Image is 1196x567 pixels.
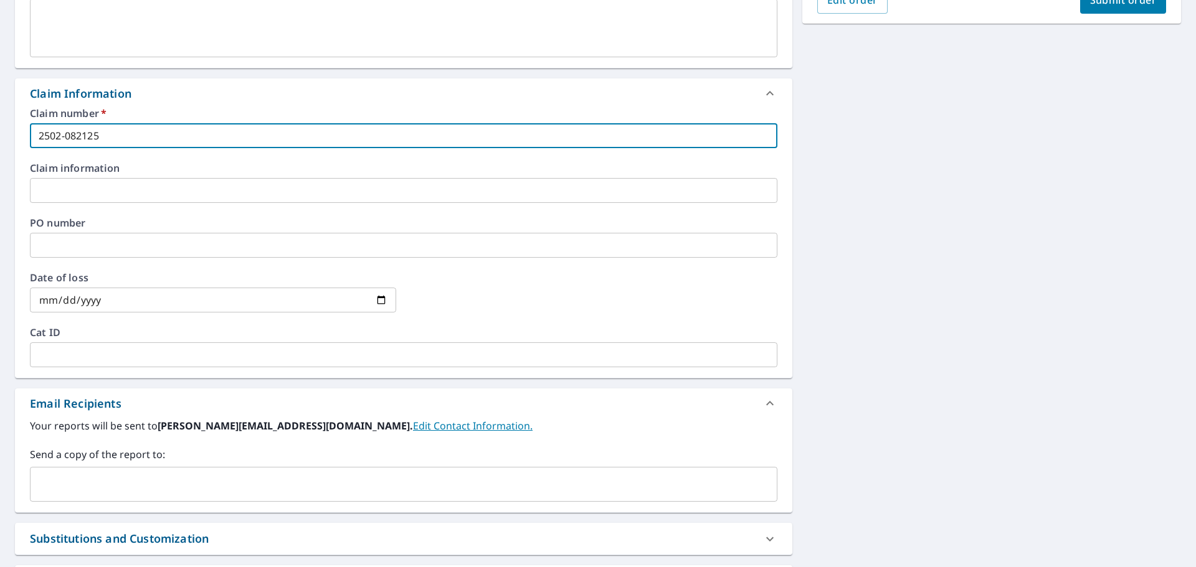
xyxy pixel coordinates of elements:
[30,395,121,412] div: Email Recipients
[30,447,777,462] label: Send a copy of the report to:
[30,273,396,283] label: Date of loss
[30,108,777,118] label: Claim number
[30,85,131,102] div: Claim Information
[30,163,777,173] label: Claim information
[30,327,777,337] label: Cat ID
[15,78,792,108] div: Claim Information
[158,419,413,433] b: [PERSON_NAME][EMAIL_ADDRESS][DOMAIN_NAME].
[30,530,209,547] div: Substitutions and Customization
[413,419,533,433] a: EditContactInfo
[30,418,777,433] label: Your reports will be sent to
[15,388,792,418] div: Email Recipients
[30,218,777,228] label: PO number
[15,523,792,555] div: Substitutions and Customization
